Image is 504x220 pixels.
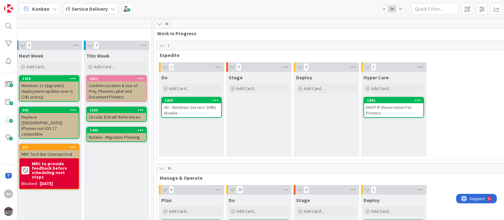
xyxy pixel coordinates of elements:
span: 3 [94,42,99,49]
div: 257 [20,144,79,150]
div: 2011Confirm Location & Use of Proj. Phoenix Label and Document Printers [87,76,146,101]
a: 903Replace ([GEOGRAPHIC_DATA]) iPhones not iOS 17 compatible [19,107,79,139]
div: DJ [4,189,13,198]
div: Circular EntraID References [87,113,146,121]
img: avatar [4,207,13,216]
img: Visit kanbanzone.com [4,4,13,13]
span: 0 [236,63,241,71]
div: 1535 [87,107,146,113]
div: 1869AD - Windows Servers SMB1 disable [162,98,221,117]
a: 1928Windows 11 Upgrade(1. deployment-update-user-it (241 users)) [19,75,79,102]
span: 29 [236,186,243,194]
span: Add Card... [94,64,114,70]
div: 1535Circular EntraID References [87,107,146,121]
span: 1x [379,6,388,12]
div: AD - Windows Servers SMB1 disable [162,103,221,117]
div: 2011 [90,76,146,81]
span: This Week [86,53,110,59]
div: 1893 [364,98,423,103]
div: 1928Windows 11 Upgrade(1. deployment-update-user-it (241 users)) [20,76,79,101]
div: 1893 [367,98,423,103]
div: 1869 [162,98,221,103]
span: 46 [163,20,170,28]
a: 1893DHCP IP Reservation For Printers [364,97,424,118]
span: Next Week [19,53,43,59]
span: Do [229,197,235,203]
div: Confirm Location & Use of Proj. Phoenix Label and Document Printers [87,82,146,101]
a: 257MRC Tech Bar Concept EvalMRC to provide feedback before scheduling next stepsBlocked:[DATE] [19,144,79,189]
span: Add Card... [26,64,47,70]
div: 1440Nutanix - Migration Planning [87,127,146,141]
span: Support [13,1,29,8]
span: 3 [26,42,31,49]
span: Stage [296,197,310,203]
div: MRC Tech Bar Concept Eval [20,150,79,158]
div: 1535 [90,108,146,112]
div: 1440 [87,127,146,133]
span: Hyper Care [364,74,389,81]
a: 1535Circular EntraID References [86,107,147,122]
span: 1 [371,186,376,194]
div: Nutanix - Migration Planning [87,133,146,141]
span: 3x [396,6,405,12]
span: Do [161,74,168,81]
span: Add Card... [236,208,256,214]
div: 1869 [165,98,221,103]
span: Add Card... [304,208,324,214]
span: 0 [304,63,309,71]
div: Replace ([GEOGRAPHIC_DATA]) iPhones not iOS 17 compatible [20,113,79,138]
div: 1928 [22,76,79,81]
div: [DATE] [40,180,53,187]
b: MRC to provide feedback before scheduling next steps [32,161,77,179]
a: 2011Confirm Location & Use of Proj. Phoenix Label and Document Printers [86,75,147,102]
div: 903 [22,108,79,112]
span: Add Card... [371,86,391,91]
span: Add Card... [169,208,189,214]
a: 1440Nutanix - Migration Planning [86,127,147,142]
div: 257 [22,145,79,149]
span: 6 [169,186,174,194]
span: 1 [169,63,174,71]
span: Add Card... [304,86,324,91]
span: Plan [161,197,172,203]
span: 2 [166,42,171,49]
b: IT Service Delivery [66,6,108,12]
div: DHCP IP Reservation For Printers [364,103,423,117]
span: 0 [304,186,309,194]
span: Add Card... [169,86,189,91]
span: Kanban [32,5,49,13]
div: 1440 [90,128,146,133]
span: 2x [388,6,396,12]
div: 903Replace ([GEOGRAPHIC_DATA]) iPhones not iOS 17 compatible [20,107,79,138]
div: 2011 [87,76,146,82]
div: 1928 [20,76,79,82]
div: Blocked: [21,180,38,187]
a: 1869AD - Windows Servers SMB1 disable [161,97,222,118]
span: 1 [371,63,376,71]
div: Windows 11 Upgrade(1. deployment-update-user-it (241 users)) [20,82,79,101]
div: 1893DHCP IP Reservation For Printers [364,98,423,117]
span: Deploy [296,74,312,81]
span: Deploy [364,197,380,203]
div: 257MRC Tech Bar Concept Eval [20,144,79,158]
span: Add Card... [371,208,391,214]
span: Stage [229,74,243,81]
input: Quick Filter... [411,3,459,14]
div: 9+ [32,3,35,8]
span: Add Card... [236,86,256,91]
span: 36 [166,165,173,172]
div: 903 [20,107,79,113]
